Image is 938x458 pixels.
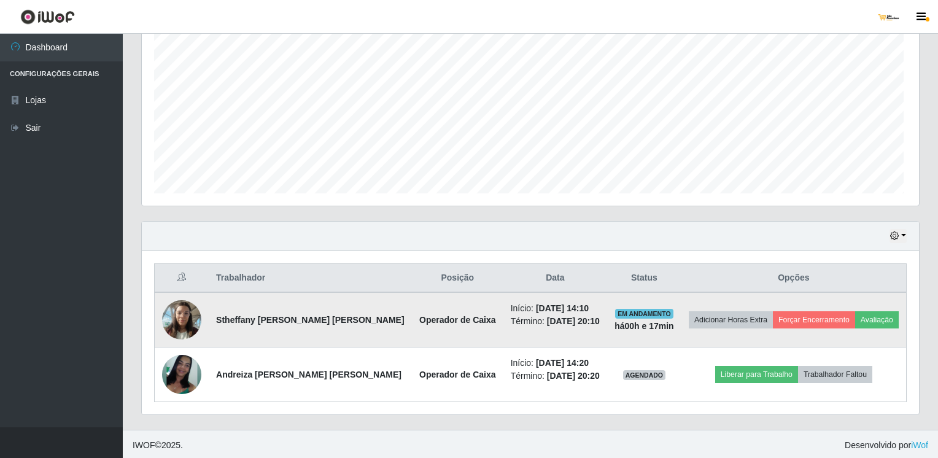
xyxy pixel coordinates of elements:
[536,358,589,368] time: [DATE] 14:20
[798,366,872,383] button: Trabalhador Faltou
[412,264,503,293] th: Posição
[511,302,600,315] li: Início:
[773,311,855,328] button: Forçar Encerramento
[681,264,907,293] th: Opções
[209,264,412,293] th: Trabalhador
[623,370,666,380] span: AGENDADO
[511,357,600,370] li: Início:
[162,355,201,394] img: 1618873875814.jpeg
[216,370,401,379] strong: Andreiza [PERSON_NAME] [PERSON_NAME]
[536,303,589,313] time: [DATE] 14:10
[715,366,798,383] button: Liberar para Trabalho
[547,371,600,381] time: [DATE] 20:20
[503,264,607,293] th: Data
[855,311,899,328] button: Avaliação
[419,370,496,379] strong: Operador de Caixa
[20,9,75,25] img: CoreUI Logo
[911,440,928,450] a: iWof
[133,439,183,452] span: © 2025 .
[547,316,600,326] time: [DATE] 20:10
[689,311,773,328] button: Adicionar Horas Extra
[419,315,496,325] strong: Operador de Caixa
[162,293,201,346] img: 1735410099606.jpeg
[607,264,681,293] th: Status
[614,321,674,331] strong: há 00 h e 17 min
[133,440,155,450] span: IWOF
[615,309,673,319] span: EM ANDAMENTO
[216,315,404,325] strong: Stheffany [PERSON_NAME] [PERSON_NAME]
[511,370,600,382] li: Término:
[845,439,928,452] span: Desenvolvido por
[511,315,600,328] li: Término:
